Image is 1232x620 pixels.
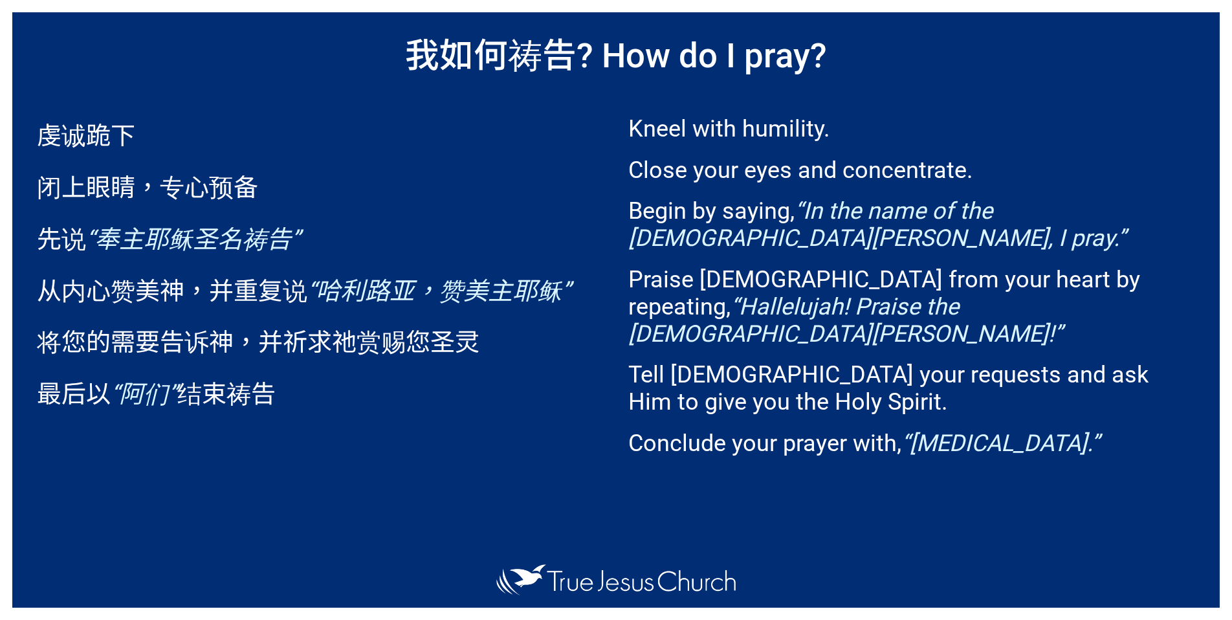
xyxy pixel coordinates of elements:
p: 先说 [37,219,571,256]
p: Praise [DEMOGRAPHIC_DATA] from your heart by repeating, [628,266,1195,348]
p: Conclude your prayer with, [628,430,1195,457]
em: “Hallelujah! Praise the [DEMOGRAPHIC_DATA][PERSON_NAME]!” [628,293,1062,348]
p: 最后以 结束祷告 [37,374,571,411]
h1: 我如何祷告? How do I pray? [12,12,1220,95]
em: “[MEDICAL_DATA].” [901,430,1099,457]
p: 将您的需要告诉神，并祈求祂赏赐您圣灵 [37,322,571,359]
p: Close your eyes and concentrate. [628,157,1195,184]
p: Begin by saying, [628,197,1195,252]
p: 闭上眼睛，专心预备 [37,168,571,205]
em: “哈利路亚，赞美主耶稣” [307,277,571,305]
em: “奉主耶稣圣名祷告” [86,225,300,254]
p: 从内心赞美神，并重复说 [37,271,571,308]
em: “阿们” [111,380,177,408]
p: 虔诚跪下 [37,116,571,153]
em: “In the name of the [DEMOGRAPHIC_DATA][PERSON_NAME], I pray.” [628,197,1126,252]
p: Kneel with humility. [628,115,1195,142]
p: Tell [DEMOGRAPHIC_DATA] your requests and ask Him to give you the Holy Spirit. [628,361,1195,415]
